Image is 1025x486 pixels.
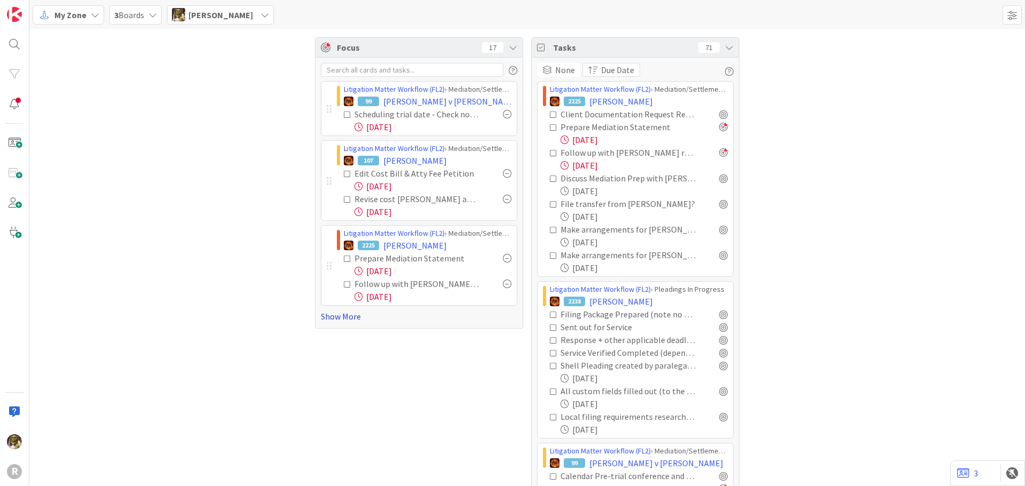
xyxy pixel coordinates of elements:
[561,333,696,346] div: Response + other applicable deadlines calendared
[564,297,585,306] div: 2238
[550,84,651,94] a: Litigation Matter Workflow (FL2)
[358,97,379,106] div: 99
[344,228,511,239] div: › Mediation/Settlement Queue
[561,133,728,146] div: [DATE]
[344,97,353,106] img: TR
[114,9,144,21] span: Boards
[550,284,728,295] div: › Pleadings In Progress
[561,261,728,274] div: [DATE]
[354,193,479,205] div: Revise cost [PERSON_NAME] and atty fee petition draft
[561,185,728,197] div: [DATE]
[582,63,640,77] button: Due Date
[344,156,353,165] img: TR
[344,228,445,238] a: Litigation Matter Workflow (FL2)
[561,159,728,172] div: [DATE]
[354,265,511,277] div: [DATE]
[383,239,447,252] span: [PERSON_NAME]
[561,108,696,121] div: Client Documentation Request Returned by Client + curated to Original Client Docs folder
[561,423,728,436] div: [DATE]
[589,457,723,469] span: [PERSON_NAME] v [PERSON_NAME]
[172,8,185,21] img: DG
[561,397,728,410] div: [DATE]
[7,464,22,479] div: R
[358,241,379,250] div: 2225
[383,154,447,167] span: [PERSON_NAME]
[7,434,22,449] img: DG
[561,359,696,372] div: Shell Pleading created by paralegal - In this instance, we have draft pleading from [PERSON_NAME].
[550,297,559,306] img: TR
[561,146,696,159] div: Follow up with [PERSON_NAME] re discovery
[601,63,634,76] span: Due Date
[344,144,445,153] a: Litigation Matter Workflow (FL2)
[358,156,379,165] div: 107
[561,210,728,223] div: [DATE]
[550,445,728,457] div: › Mediation/Settlement in Progress
[550,84,728,95] div: › Mediation/Settlement Queue
[561,172,696,185] div: Discuss Mediation Prep with [PERSON_NAME]
[114,10,119,20] b: 3
[564,458,585,468] div: 99
[561,197,696,210] div: File transfer from [PERSON_NAME]?
[344,143,511,154] div: › Mediation/Settlement in Progress
[589,95,653,108] span: [PERSON_NAME]
[561,372,728,385] div: [DATE]
[344,84,445,94] a: Litigation Matter Workflow (FL2)
[7,7,22,22] img: Visit kanbanzone.com
[354,252,479,265] div: Prepare Mediation Statement
[321,310,517,323] a: Show More
[564,97,585,106] div: 2225
[561,410,696,423] div: Local filing requirements researched from County SLR + Noted in applicable places
[550,458,559,468] img: TR
[550,284,651,294] a: Litigation Matter Workflow (FL2)
[321,63,503,77] input: Search all cards and tasks...
[561,223,696,236] div: Make arrangements for [PERSON_NAME] to have a place to stay in [GEOGRAPHIC_DATA] for Attorney fee...
[561,121,690,133] div: Prepare Mediation Statement
[354,121,511,133] div: [DATE]
[344,241,353,250] img: TR
[337,41,474,54] span: Focus
[344,84,511,95] div: › Mediation/Settlement in Progress
[561,249,696,261] div: Make arrangements for [PERSON_NAME] to have a place to stay a head of trial on [DATE]
[561,321,671,333] div: Sent out for Service
[561,469,696,482] div: Calendar Pre-trial conference and pre-trial motion deadlines.
[555,63,575,76] span: None
[561,308,696,321] div: Filing Package Prepared (note no of copies, cover sheet, etc.) + Filing Fee Noted
[561,236,728,249] div: [DATE]
[561,346,696,359] div: Service Verified Completed (depends on service method)
[354,180,511,193] div: [DATE]
[54,9,86,21] span: My Zone
[354,205,511,218] div: [DATE]
[354,290,511,303] div: [DATE]
[561,385,696,397] div: All custom fields filled out (to the greatest extent possible)
[550,446,651,456] a: Litigation Matter Workflow (FL2)
[383,95,511,108] span: [PERSON_NAME] v [PERSON_NAME]
[589,295,653,308] span: [PERSON_NAME]
[188,9,253,21] span: [PERSON_NAME]
[354,108,479,121] div: Scheduling trial date - Check notice
[354,167,479,180] div: Edit Cost Bill & Atty Fee Petition
[957,467,978,480] a: 3
[550,97,559,106] img: TR
[698,42,720,53] div: 71
[553,41,693,54] span: Tasks
[354,277,479,290] div: Follow up with [PERSON_NAME] re discovery
[482,42,503,53] div: 17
